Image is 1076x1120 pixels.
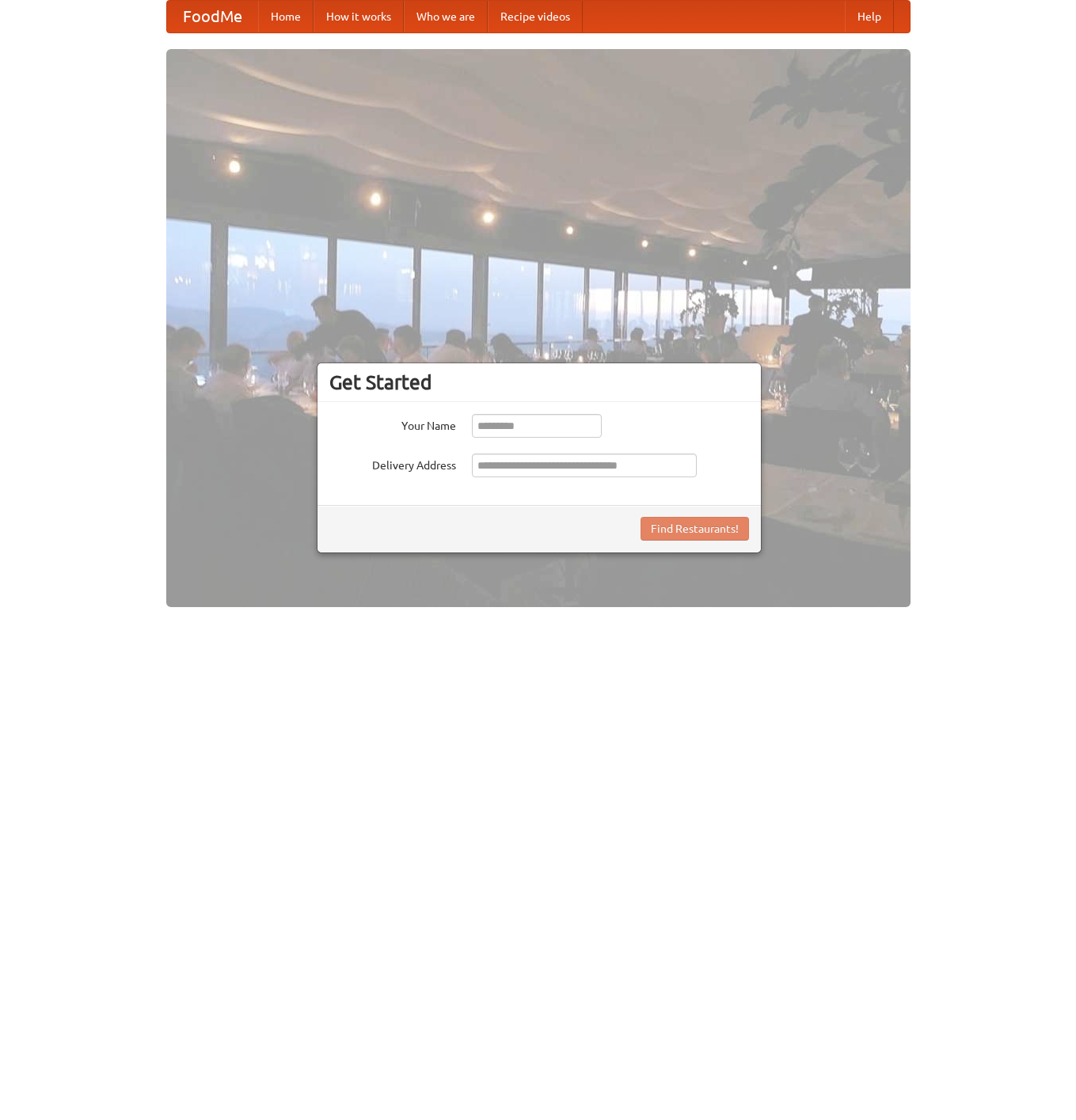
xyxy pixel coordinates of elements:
[845,1,894,32] a: Help
[258,1,314,32] a: Home
[329,414,456,434] label: Your Name
[329,454,456,473] label: Delivery Address
[641,517,749,541] button: Find Restaurants!
[329,370,749,394] h3: Get Started
[488,1,583,32] a: Recipe videos
[314,1,404,32] a: How it works
[404,1,488,32] a: Who we are
[167,1,258,32] a: FoodMe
